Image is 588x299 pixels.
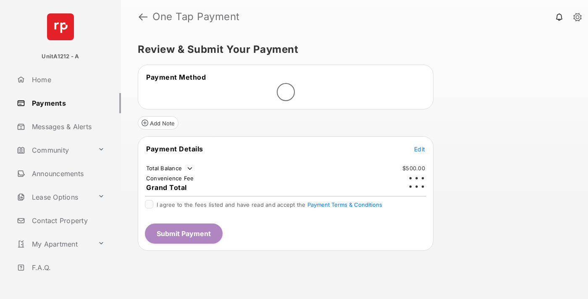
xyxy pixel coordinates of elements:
[146,183,187,192] span: Grand Total
[13,164,121,184] a: Announcements
[13,211,121,231] a: Contact Property
[146,145,203,153] span: Payment Details
[414,145,425,153] button: Edit
[13,234,94,254] a: My Apartment
[138,116,178,130] button: Add Note
[47,13,74,40] img: svg+xml;base64,PHN2ZyB4bWxucz0iaHR0cDovL3d3dy53My5vcmcvMjAwMC9zdmciIHdpZHRoPSI2NCIgaGVpZ2h0PSI2NC...
[414,146,425,153] span: Edit
[42,52,79,61] p: UnitA1212 - A
[146,174,194,182] td: Convenience Fee
[157,201,382,208] span: I agree to the fees listed and have read and accept the
[402,164,425,172] td: $500.00
[13,187,94,207] a: Lease Options
[138,44,564,55] h5: Review & Submit Your Payment
[152,12,240,22] strong: One Tap Payment
[307,201,382,208] button: I agree to the fees listed and have read and accept the
[145,224,223,244] button: Submit Payment
[13,70,121,90] a: Home
[13,93,121,113] a: Payments
[13,140,94,160] a: Community
[13,257,121,278] a: F.A.Q.
[13,117,121,137] a: Messages & Alerts
[146,164,194,173] td: Total Balance
[146,73,206,81] span: Payment Method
